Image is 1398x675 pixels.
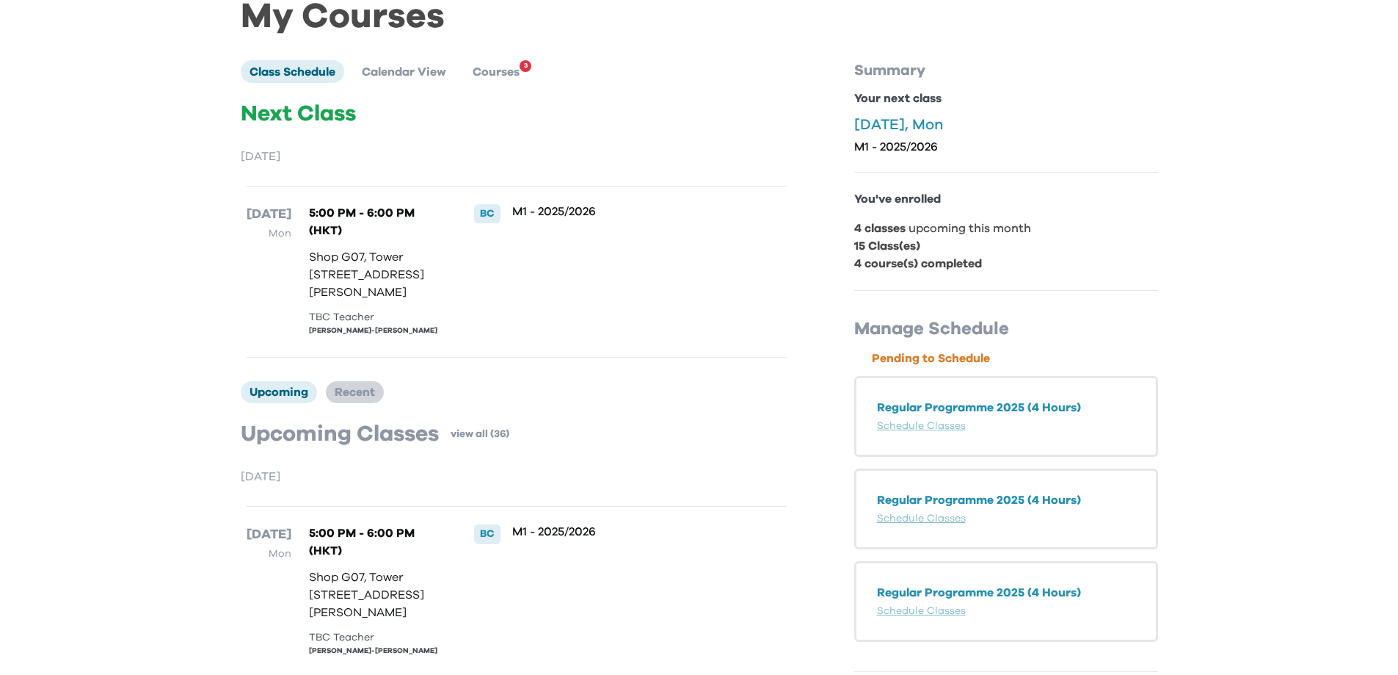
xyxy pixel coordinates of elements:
p: Regular Programme 2025 (4 Hours) [877,491,1135,509]
span: Calendar View [362,66,446,78]
a: Schedule Classes [877,606,966,616]
b: 15 Class(es) [854,240,920,252]
p: You've enrolled [854,190,1158,208]
b: 4 classes [854,223,906,234]
p: Shop G07, Tower [STREET_ADDRESS][PERSON_NAME] [309,248,444,301]
p: Regular Programme 2025 (4 Hours) [877,584,1135,602]
p: 5:00 PM - 6:00 PM (HKT) [309,524,444,560]
p: Next Class [241,101,793,127]
p: Shop G07, Tower [STREET_ADDRESS][PERSON_NAME] [309,568,444,621]
p: Mon [247,225,291,242]
p: Manage Schedule [854,317,1158,341]
p: M1 - 2025/2026 [512,204,738,219]
p: [DATE] [241,468,793,486]
a: Schedule Classes [877,421,966,431]
div: TBC Teacher [309,310,444,325]
p: Pending to Schedule [872,350,1158,367]
div: [PERSON_NAME]-[PERSON_NAME] [309,646,444,657]
p: [DATE] [247,204,291,225]
p: Mon [247,545,291,563]
div: BC [474,204,500,223]
span: Courses [473,66,520,78]
a: view all (36) [451,427,509,441]
p: M1 - 2025/2026 [512,524,738,539]
div: [PERSON_NAME]-[PERSON_NAME] [309,325,444,336]
p: [DATE] [247,524,291,545]
span: Class Schedule [250,66,335,78]
p: 5:00 PM - 6:00 PM (HKT) [309,204,444,239]
p: [DATE], Mon [854,116,1158,134]
h1: My Courses [241,9,1158,25]
p: Regular Programme 2025 (4 Hours) [877,399,1135,416]
span: Upcoming [250,386,308,398]
div: BC [474,524,500,544]
p: upcoming this month [854,220,1158,237]
p: Summary [854,60,1158,81]
div: TBC Teacher [309,630,444,646]
b: 4 course(s) completed [854,258,982,270]
p: M1 - 2025/2026 [854,140,1158,154]
span: 3 [524,57,528,75]
p: [DATE] [241,148,793,165]
span: Recent [335,386,375,398]
p: Your next class [854,90,1158,107]
p: Upcoming Classes [241,421,439,447]
a: Schedule Classes [877,513,966,524]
